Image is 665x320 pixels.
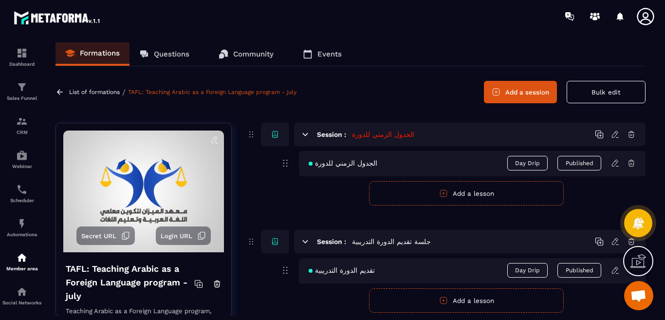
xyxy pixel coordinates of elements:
p: Sales Funnel [2,95,41,101]
img: formation [16,115,28,127]
p: Social Networks [2,300,41,305]
p: Formations [80,49,120,57]
img: logo [14,9,101,26]
span: / [122,88,126,97]
h5: جلسة تقديم الدورة التدريبية [352,237,431,246]
button: Published [557,263,601,278]
button: Add a lesson [369,181,564,206]
a: Community [209,42,283,66]
a: automationsautomationsWebinar [2,142,41,176]
p: Automations [2,232,41,237]
button: Secret URL [76,226,135,245]
a: formationformationDashboard [2,40,41,74]
img: scheduler [16,184,28,195]
a: Formations [55,42,129,66]
p: Member area [2,266,41,271]
p: Events [317,50,342,58]
img: formation [16,81,28,93]
span: الجدول الزمني للدورة [309,159,377,167]
button: Bulk edit [567,81,646,103]
p: Community [233,50,274,58]
span: Secret URL [81,232,116,240]
img: background [63,131,224,252]
a: social-networksocial-networkSocial Networks [2,279,41,313]
img: automations [16,218,28,229]
button: Add a lesson [369,288,564,313]
button: Login URL [156,226,211,245]
p: CRM [2,130,41,135]
a: schedulerschedulerScheduler [2,176,41,210]
button: Add a session [484,81,557,103]
a: automationsautomationsMember area [2,245,41,279]
p: Questions [154,50,189,58]
h4: TAFL: Teaching Arabic as a Foreign Language program - july [66,262,194,303]
span: Day Drip [507,156,548,170]
p: Dashboard [2,61,41,67]
p: Webinar [2,164,41,169]
span: Day Drip [507,263,548,278]
a: Questions [129,42,199,66]
h6: Session : [317,131,346,138]
p: Scheduler [2,198,41,203]
a: automationsautomationsAutomations [2,210,41,245]
a: Events [293,42,351,66]
span: Login URL [161,232,192,240]
img: formation [16,47,28,59]
a: TAFL: Teaching Arabic as a Foreign Language program - july [128,89,296,95]
h5: الجدول الزمني للدورة [352,130,414,139]
a: List of formations [69,89,120,95]
a: Ouvrir le chat [624,281,653,310]
span: تقديم الدورة التدريبية [309,266,375,274]
h6: Session : [317,238,346,245]
img: social-network [16,286,28,298]
a: formationformationCRM [2,108,41,142]
img: automations [16,150,28,161]
a: formationformationSales Funnel [2,74,41,108]
img: automations [16,252,28,264]
button: Published [557,156,601,170]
